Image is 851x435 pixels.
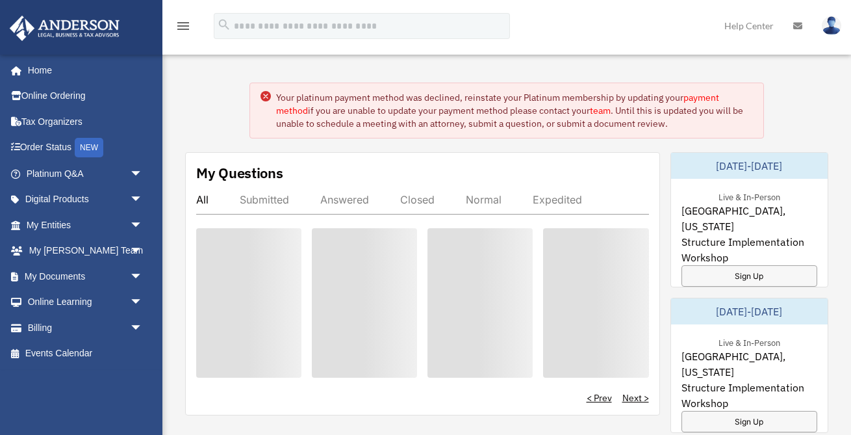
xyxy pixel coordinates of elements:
[196,193,209,206] div: All
[9,341,162,367] a: Events Calendar
[400,193,435,206] div: Closed
[671,298,828,324] div: [DATE]-[DATE]
[175,23,191,34] a: menu
[9,238,162,264] a: My [PERSON_NAME] Teamarrow_drop_down
[130,187,156,213] span: arrow_drop_down
[822,16,841,35] img: User Pic
[9,57,156,83] a: Home
[130,289,156,316] span: arrow_drop_down
[130,161,156,187] span: arrow_drop_down
[708,189,791,203] div: Live & In-Person
[9,161,162,187] a: Platinum Q&Aarrow_drop_down
[622,391,649,404] a: Next >
[9,212,162,238] a: My Entitiesarrow_drop_down
[9,289,162,315] a: Online Learningarrow_drop_down
[9,187,162,213] a: Digital Productsarrow_drop_down
[320,193,369,206] div: Answered
[6,16,123,41] img: Anderson Advisors Platinum Portal
[276,91,753,130] div: Your platinum payment method was declined, reinstate your Platinum membership by updating your if...
[9,263,162,289] a: My Documentsarrow_drop_down
[130,212,156,239] span: arrow_drop_down
[533,193,582,206] div: Expedited
[590,105,611,116] a: team
[240,193,289,206] div: Submitted
[681,411,818,432] a: Sign Up
[9,135,162,161] a: Order StatusNEW
[671,153,828,179] div: [DATE]-[DATE]
[130,238,156,265] span: arrow_drop_down
[681,234,818,265] span: Structure Implementation Workshop
[196,163,283,183] div: My Questions
[130,315,156,341] span: arrow_drop_down
[466,193,502,206] div: Normal
[681,380,818,411] span: Structure Implementation Workshop
[217,18,231,32] i: search
[681,349,818,380] span: [GEOGRAPHIC_DATA], [US_STATE]
[9,109,162,135] a: Tax Organizers
[175,18,191,34] i: menu
[708,335,791,349] div: Live & In-Person
[587,391,612,404] a: < Prev
[9,315,162,341] a: Billingarrow_drop_down
[681,265,818,287] a: Sign Up
[681,203,818,234] span: [GEOGRAPHIC_DATA], [US_STATE]
[130,263,156,290] span: arrow_drop_down
[276,92,719,116] a: payment method
[9,83,162,109] a: Online Ordering
[75,138,103,157] div: NEW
